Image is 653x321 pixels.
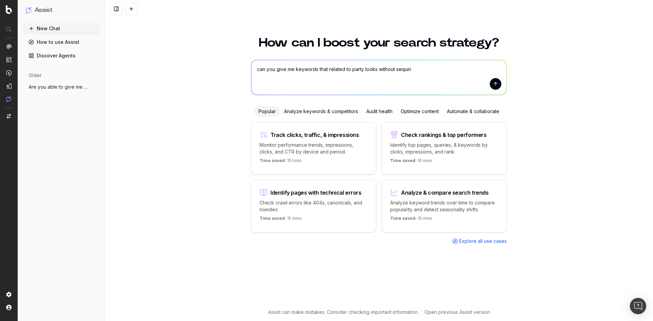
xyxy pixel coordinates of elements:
[251,60,506,95] textarea: can you give me keywords that related to party looks without sequin
[6,96,12,102] img: Assist
[23,23,99,34] button: New Chat
[390,199,498,213] p: Analyze keyword trends over time to compare popularity and detect seasonality shifts.
[254,106,280,117] div: Popular
[390,158,432,166] p: 15 mins
[390,158,417,163] span: Time saved:
[6,70,12,76] img: Activation
[270,132,359,138] div: Track clicks, traffic, & impressions
[390,216,432,224] p: 15 mins
[270,190,362,195] div: Identify pages with technical errors
[6,5,12,14] img: Botify logo
[259,216,286,221] span: Time saved:
[443,106,503,117] div: Automate & collaborate
[268,309,419,316] p: Assist can make mistakes. Consider checking important information.
[26,5,97,15] button: Assist
[390,216,417,221] span: Time saved:
[23,50,99,61] a: Discover Agents
[401,132,487,138] div: Check rankings & top performers
[29,84,88,90] span: Are you able to give me the top 3 querie
[7,114,11,119] img: Switch project
[259,216,302,224] p: 15 mins
[29,72,41,79] span: older
[6,83,12,89] img: Studio
[259,199,368,213] p: Check crawl errors like 404s, canonicals, and noindex.
[630,298,646,314] div: Open Intercom Messenger
[397,106,443,117] div: Optimize content
[23,82,99,92] button: Are you able to give me the top 3 querie
[259,142,368,155] p: Monitor performance trends, impressions, clicks, and CTR by device and period.
[35,5,52,15] h1: Assist
[424,309,490,316] a: Open previous Assist version
[280,106,362,117] div: Analyze keywords & competitors
[251,37,507,49] h1: How can I boost your search strategy?
[459,238,507,245] span: Explore all use cases
[23,37,99,48] a: How to use Assist
[452,238,507,245] a: Explore all use cases
[6,305,12,310] img: My account
[259,158,286,163] span: Time saved:
[6,292,12,297] img: Setting
[401,190,489,195] div: Analyze & compare search trends
[6,44,12,49] img: Analytics
[259,158,302,166] p: 15 mins
[6,57,12,63] img: Intelligence
[390,142,498,155] p: Identify top pages, queries, & keywords by clicks, impressions, and rank.
[26,7,32,13] img: Assist
[362,106,397,117] div: Audit health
